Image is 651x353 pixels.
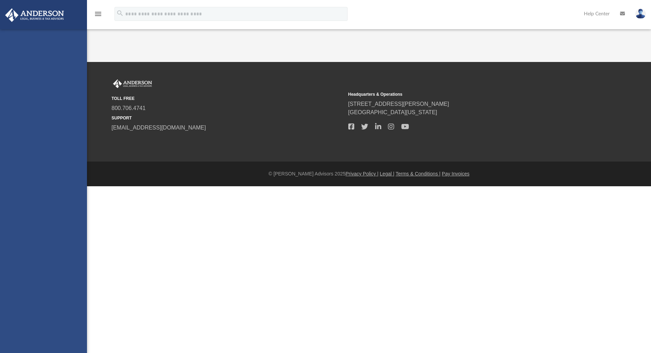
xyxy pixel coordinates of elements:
small: Headquarters & Operations [348,91,580,97]
small: TOLL FREE [112,95,343,102]
a: [EMAIL_ADDRESS][DOMAIN_NAME] [112,125,206,131]
a: Terms & Conditions | [396,171,440,176]
a: [GEOGRAPHIC_DATA][US_STATE] [348,109,437,115]
img: User Pic [635,9,646,19]
a: menu [94,13,102,18]
div: © [PERSON_NAME] Advisors 2025 [87,170,651,178]
img: Anderson Advisors Platinum Portal [112,79,153,88]
a: Legal | [380,171,395,176]
small: SUPPORT [112,115,343,121]
img: Anderson Advisors Platinum Portal [3,8,66,22]
a: 800.706.4741 [112,105,146,111]
i: search [116,9,124,17]
a: Pay Invoices [442,171,469,176]
a: [STREET_ADDRESS][PERSON_NAME] [348,101,449,107]
a: Privacy Policy | [346,171,379,176]
i: menu [94,10,102,18]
